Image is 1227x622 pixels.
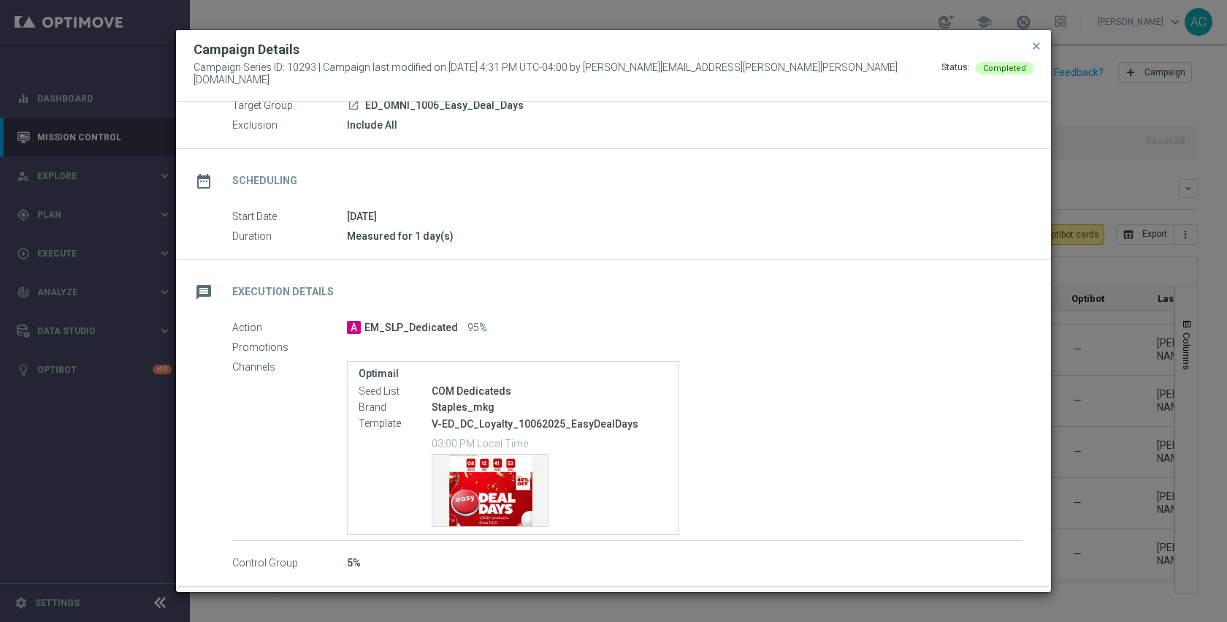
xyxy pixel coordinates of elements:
h2: Campaign Details [194,41,299,58]
span: 95% [467,322,487,335]
label: Action [232,322,347,335]
div: Staples_mkg [432,400,668,414]
span: Completed [983,64,1026,73]
span: ED_OMNI_1006_Easy_Deal_Days [365,99,524,113]
label: Target Group [232,99,347,113]
span: Campaign Series ID: 10293 | Campaign last modified on [DATE] 4:31 PM UTC-04:00 by [PERSON_NAME][E... [194,61,941,86]
i: launch [348,99,359,111]
i: date_range [191,168,217,194]
label: Control Group [232,557,347,570]
label: Exclusion [232,119,347,132]
h2: Scheduling [232,174,297,188]
label: Seed List [359,385,432,398]
i: message [191,279,217,306]
div: COM Dedicateds [432,384,668,398]
div: [DATE] [347,209,1022,224]
a: launch [347,99,360,113]
span: close [1031,40,1042,52]
label: Brand [359,401,432,414]
h2: Execution Details [232,285,334,299]
span: EM_SLP_Dedicated [364,322,458,335]
label: Channels [232,361,347,374]
label: Template [359,417,432,431]
label: Duration [232,230,347,243]
label: Promotions [232,341,347,354]
div: Measured for 1 day(s) [347,229,1022,243]
p: V-ED_DC_Loyalty_10062025_EasyDealDays [432,417,668,431]
label: Optimail [359,368,668,380]
div: Include All [347,118,1022,132]
label: Start Date [232,211,347,224]
div: 5% [347,555,1022,570]
colored-tag: Completed [976,61,1033,73]
div: Status: [941,61,970,86]
p: 03:00 PM Local Time [432,436,668,450]
span: A [347,321,361,334]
